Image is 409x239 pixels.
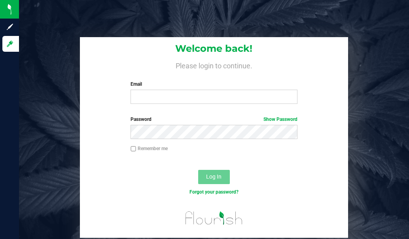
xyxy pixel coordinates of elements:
span: Password [131,117,151,122]
inline-svg: Sign up [6,23,14,31]
input: Remember me [131,146,136,152]
span: Log In [206,173,222,180]
button: Log In [198,170,230,184]
label: Email [131,81,297,88]
h4: Please login to continue. [80,60,348,70]
img: flourish_logo.svg [180,204,247,232]
a: Show Password [263,117,297,122]
h1: Welcome back! [80,43,348,54]
a: Forgot your password? [189,189,239,195]
inline-svg: Log in [6,40,14,48]
label: Remember me [131,145,168,152]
